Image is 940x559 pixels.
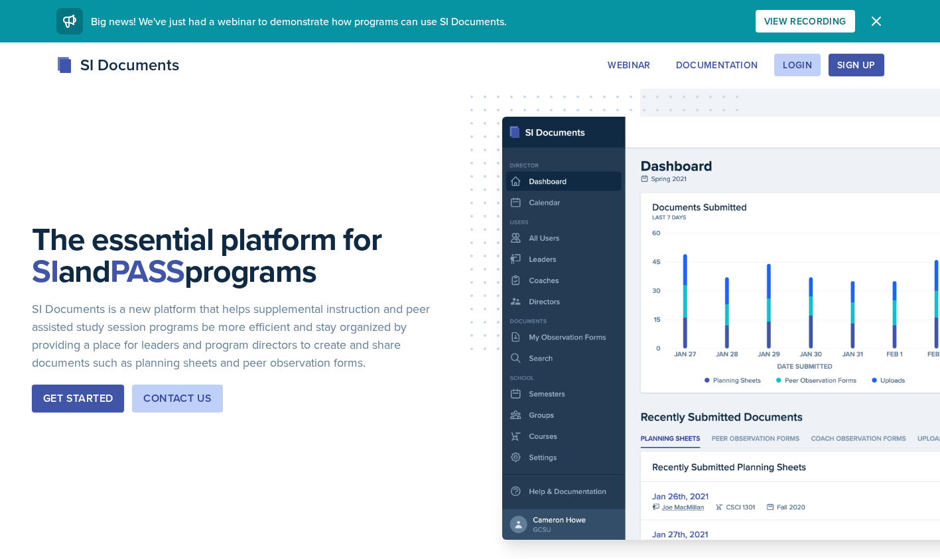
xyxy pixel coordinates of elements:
button: Documentation [667,54,767,76]
div: View Recording [764,16,846,27]
div: SI Documents [56,53,179,77]
div: Get Started [43,391,113,406]
button: Sign Up [829,54,884,76]
div: Sign Up [837,60,875,70]
button: Get Started [32,385,124,412]
div: Webinar [608,60,650,70]
div: Contact Us [143,391,212,406]
button: Webinar [599,54,659,76]
span: Big news! We've just had a webinar to demonstrate how programs can use SI Documents. [91,14,507,29]
button: View Recording [756,10,855,32]
button: Contact Us [132,385,223,412]
div: Login [783,60,812,70]
div: Documentation [676,60,758,70]
button: Login [774,54,821,76]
